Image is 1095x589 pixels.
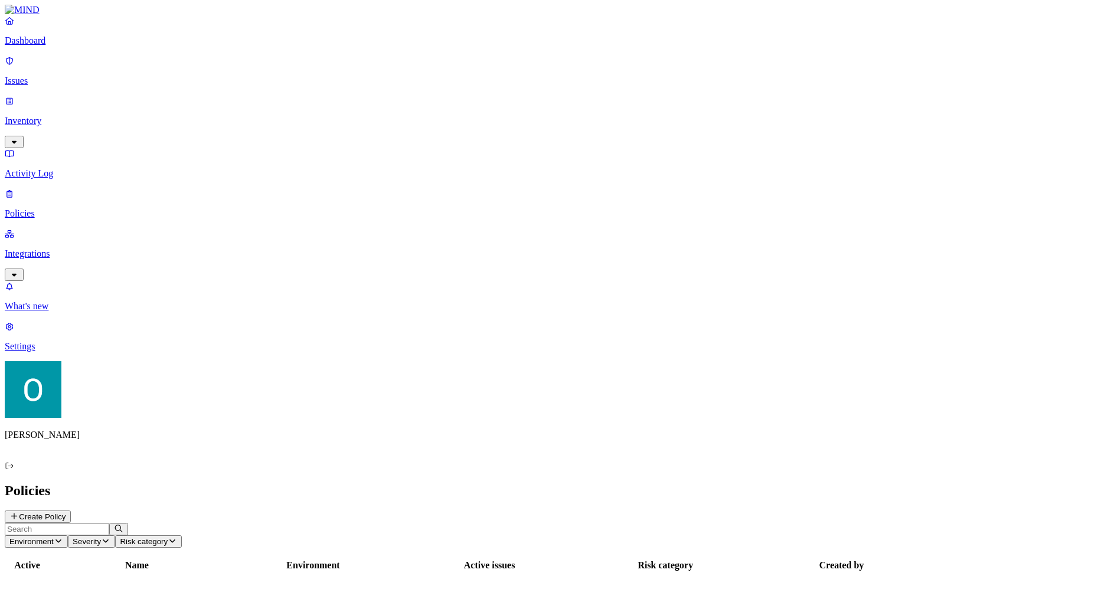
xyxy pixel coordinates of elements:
div: Risk category [578,560,752,571]
h2: Policies [5,483,1090,499]
span: Environment [9,537,54,546]
p: [PERSON_NAME] [5,430,1090,440]
p: Issues [5,76,1090,86]
p: Activity Log [5,168,1090,179]
div: Active issues [403,560,576,571]
span: Severity [73,537,101,546]
img: MIND [5,5,40,15]
p: Policies [5,208,1090,219]
p: Settings [5,341,1090,352]
div: Created by [754,560,928,571]
p: What's new [5,301,1090,312]
p: Dashboard [5,35,1090,46]
div: Name [50,560,224,571]
p: Inventory [5,116,1090,126]
span: Risk category [120,537,168,546]
div: Active [6,560,48,571]
div: Environment [226,560,400,571]
input: Search [5,523,109,535]
img: Ofir Englard [5,361,61,418]
p: Integrations [5,248,1090,259]
button: Create Policy [5,511,71,523]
